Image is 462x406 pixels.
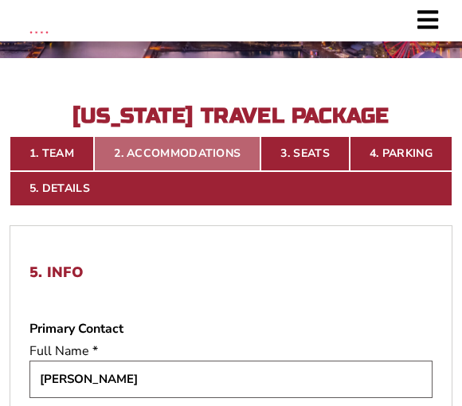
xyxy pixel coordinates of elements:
h2: [US_STATE] Travel Package [56,106,406,127]
h2: 5. Info [29,264,433,282]
img: CBS Sports Thanksgiving Classic [16,8,62,54]
a: 4. Parking [350,136,452,171]
a: 2. Accommodations [94,136,260,171]
a: 1. Team [10,136,94,171]
a: 3. Seats [260,136,350,171]
strong: Primary Contact [29,320,123,338]
label: Full Name * [29,342,433,360]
